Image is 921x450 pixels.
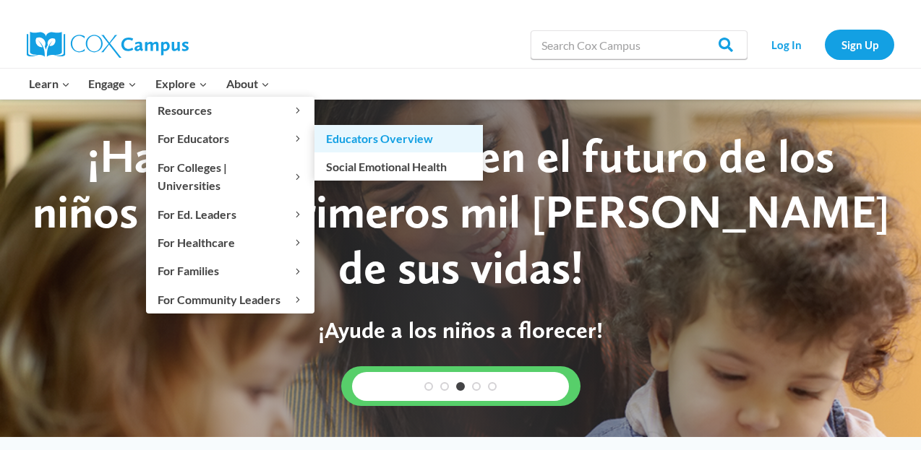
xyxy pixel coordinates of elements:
a: Social Emotional Health [314,152,483,180]
img: Cox Campus [27,32,189,58]
button: Child menu of For Colleges | Universities [146,153,314,199]
button: Child menu of For Community Leaders [146,285,314,313]
button: Child menu of For Healthcare [146,229,314,256]
a: Educators Overview [314,125,483,152]
nav: Primary Navigation [20,69,278,99]
a: 2 [440,382,449,391]
button: Child menu of Resources [146,97,314,124]
button: Child menu of For Educators [146,125,314,152]
button: Child menu of For Families [146,257,314,285]
button: Child menu of About [217,69,279,99]
button: Child menu of Learn [20,69,80,99]
a: Log In [755,30,818,59]
a: Sign Up [825,30,894,59]
div: ¡Haz una diferencia en el futuro de los niños en los primeros mil [PERSON_NAME] de sus vidas! [29,129,892,295]
nav: Secondary Navigation [755,30,894,59]
button: Child menu of For Ed. Leaders [146,200,314,228]
a: Cursos de aprendizaje gratuitos [341,366,581,406]
p: ¡Ayude a los niños a florecer! [29,316,892,344]
a: 1 [424,382,433,391]
input: Search Cox Campus [531,30,747,59]
a: 3 [456,382,465,391]
a: 4 [472,382,481,391]
button: Child menu of Explore [146,69,217,99]
button: Child menu of Engage [80,69,147,99]
a: 5 [488,382,497,391]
